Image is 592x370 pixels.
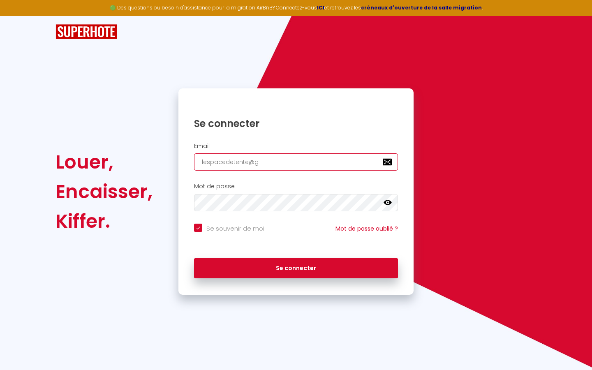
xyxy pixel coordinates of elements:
[335,224,398,233] a: Mot de passe oublié ?
[194,153,398,171] input: Ton Email
[194,183,398,190] h2: Mot de passe
[317,4,324,11] a: ICI
[194,117,398,130] h1: Se connecter
[194,258,398,279] button: Se connecter
[55,177,153,206] div: Encaisser,
[194,143,398,150] h2: Email
[55,24,117,39] img: SuperHote logo
[55,206,153,236] div: Kiffer.
[361,4,482,11] a: créneaux d'ouverture de la salle migration
[55,147,153,177] div: Louer,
